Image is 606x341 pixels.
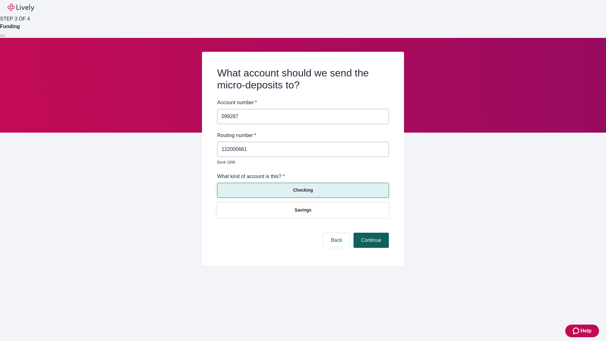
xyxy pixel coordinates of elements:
label: Account number [217,99,257,106]
p: Checking [293,187,313,194]
button: Savings [217,203,389,218]
span: Help [580,327,591,335]
h2: What account should we send the micro-deposits to? [217,67,389,91]
button: Zendesk support iconHelp [565,325,599,337]
label: What kind of account is this? * [217,173,285,180]
svg: Zendesk support icon [573,327,580,335]
p: Bank 1898 [217,159,384,165]
button: Checking [217,183,389,198]
button: Continue [353,233,389,248]
label: Routing number [217,132,256,139]
p: Savings [294,207,312,213]
button: Back [323,233,350,248]
img: Lively [8,4,34,11]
